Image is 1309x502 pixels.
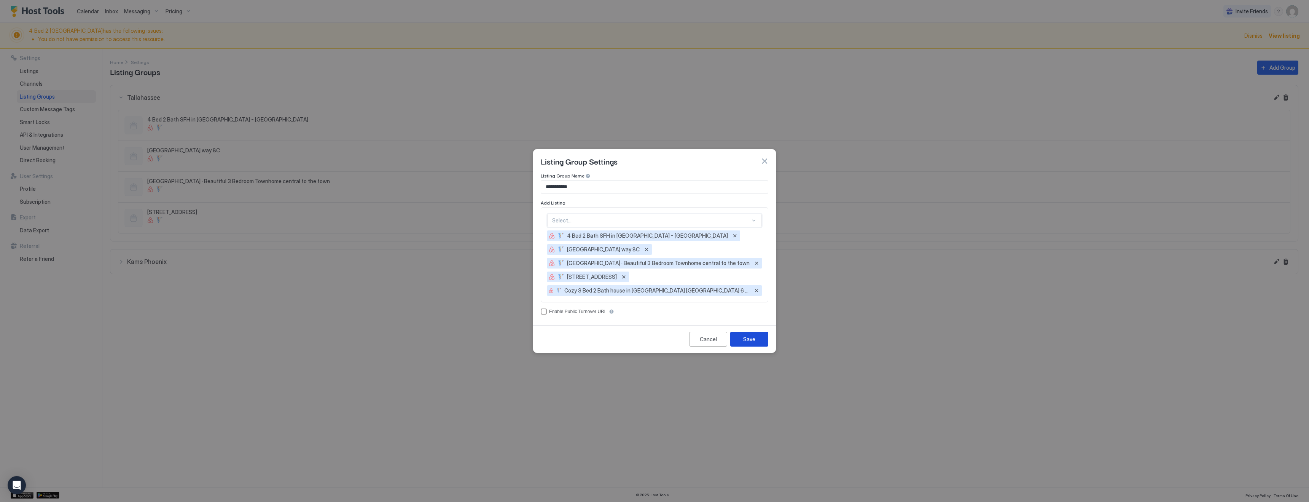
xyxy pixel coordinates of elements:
button: Remove [731,232,739,240]
button: Cancel [689,332,727,347]
input: Input Field [541,181,768,193]
div: accessCode [541,309,768,315]
div: Save [743,335,755,343]
button: Save [730,332,768,347]
span: Cozy 3 Bed 2 Bath house in [GEOGRAPHIC_DATA] [GEOGRAPHIC_DATA] 6 [PERSON_NAME] [564,287,750,294]
span: Add Listing [541,200,565,206]
div: Open Intercom Messenger [8,476,26,494]
div: Cancel [700,335,717,343]
span: 4 Bed 2 Bath SFH in [GEOGRAPHIC_DATA] - [GEOGRAPHIC_DATA] [567,232,728,239]
button: Remove [620,273,627,281]
span: Listing Group Name [541,173,584,179]
span: Listing Group Settings [541,155,618,167]
div: Enable Public Turnover URL [549,309,607,314]
button: Remove [753,287,760,294]
span: [GEOGRAPHIC_DATA] · Beautiful 3 Bedroom Townhome central to the town [567,260,750,267]
span: [STREET_ADDRESS] [567,273,617,280]
button: Remove [643,246,650,253]
span: [GEOGRAPHIC_DATA] way 8C [567,246,640,253]
button: Remove [753,259,760,267]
